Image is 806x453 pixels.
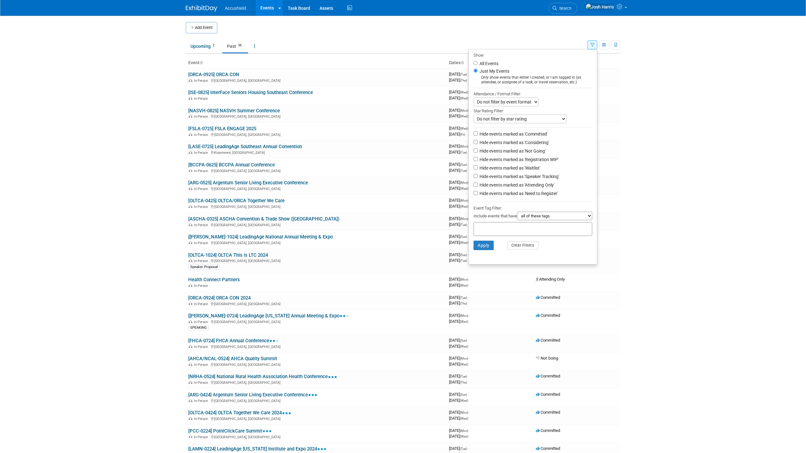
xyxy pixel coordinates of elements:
[189,284,192,287] img: In-Person Event
[449,252,469,257] span: [DATE]
[536,392,560,397] span: Committed
[194,320,210,324] span: In-Person
[449,204,468,209] span: [DATE]
[468,72,469,76] span: -
[188,204,444,209] div: [GEOGRAPHIC_DATA], [GEOGRAPHIC_DATA]
[449,344,468,349] span: [DATE]
[449,132,465,137] span: [DATE]
[189,169,192,172] img: In-Person Event
[188,319,444,324] div: [GEOGRAPHIC_DATA], [GEOGRAPHIC_DATA]
[449,198,470,203] span: [DATE]
[469,428,470,433] span: -
[449,150,467,154] span: [DATE]
[188,301,444,306] div: [GEOGRAPHIC_DATA], [GEOGRAPHIC_DATA]
[557,6,571,11] span: Search
[469,277,470,282] span: -
[194,302,210,306] span: In-Person
[474,106,592,115] div: Star Rating Filter:
[468,234,469,239] span: -
[188,90,313,95] a: [ISE-0825] InterFace Seniors Housing Southeast Conference
[188,446,326,452] a: [LAMN-0224] LeadingAge [US_STATE] Institute and Expo 2024
[449,222,467,227] span: [DATE]
[188,198,285,204] a: [OLTCA-0425] OLTCA/ORCA Together We Care
[449,240,468,245] span: [DATE]
[474,51,592,59] div: Show:
[188,380,444,385] div: [GEOGRAPHIC_DATA], [GEOGRAPHIC_DATA]
[188,428,272,434] a: [PCC-0224] PointClickCare Summit
[449,186,468,191] span: [DATE]
[188,222,444,227] div: [GEOGRAPHIC_DATA], [GEOGRAPHIC_DATA]
[194,205,210,209] span: In-Person
[460,296,467,299] span: (Tue)
[188,434,444,439] div: [GEOGRAPHIC_DATA], [GEOGRAPHIC_DATA]
[460,109,468,112] span: (Mon)
[460,127,468,130] span: (Wed)
[460,278,468,281] span: (Mon)
[449,428,470,433] span: [DATE]
[460,187,468,190] span: (Wed)
[188,416,444,421] div: [GEOGRAPHIC_DATA], [GEOGRAPHIC_DATA]
[194,151,210,155] span: In-Person
[449,319,468,324] span: [DATE]
[449,295,469,300] span: [DATE]
[189,417,192,420] img: In-Person Event
[449,234,469,239] span: [DATE]
[194,284,210,288] span: In-Person
[189,151,192,154] img: In-Person Event
[460,73,467,76] span: (Tue)
[460,217,468,221] span: (Mon)
[460,411,468,414] span: (Mon)
[189,399,192,402] img: In-Person Event
[188,150,444,155] div: Kissimmee, [GEOGRAPHIC_DATA]
[461,60,464,65] a: Sort by Start Date
[449,380,467,384] span: [DATE]
[468,338,469,343] span: -
[449,90,470,94] span: [DATE]
[460,241,468,244] span: (Wed)
[194,223,210,227] span: In-Person
[188,356,277,361] a: [AHCA/NCAL-0524] AHCA Quality Summit
[200,60,203,65] a: Sort by Event Name
[460,223,467,226] span: (Tue)
[460,435,468,438] span: (Wed)
[188,72,239,77] a: [ORCA-0925] ORCA CON
[478,139,549,146] label: Hide events marked as 'Considering'
[460,339,467,342] span: (Sun)
[548,3,577,14] a: Search
[188,264,220,270] div: Speaker Proposal
[460,314,468,317] span: (Mon)
[449,78,467,82] span: [DATE]
[188,168,444,173] div: [GEOGRAPHIC_DATA], [GEOGRAPHIC_DATA]
[194,241,210,245] span: In-Person
[536,295,560,300] span: Committed
[468,162,469,167] span: -
[194,115,210,119] span: In-Person
[449,392,469,397] span: [DATE]
[449,446,469,451] span: [DATE]
[449,144,470,148] span: [DATE]
[536,338,560,343] span: Committed
[188,338,279,344] a: [FHCA-0724] FHCA Annual Conference
[536,356,558,361] span: Not Going
[536,374,560,378] span: Committed
[188,398,444,403] div: [GEOGRAPHIC_DATA], [GEOGRAPHIC_DATA]
[460,417,468,420] span: (Wed)
[449,162,469,167] span: [DATE]
[194,259,210,263] span: In-Person
[460,320,468,323] span: (Wed)
[194,417,210,421] span: In-Person
[460,363,468,366] span: (Wed)
[460,259,467,262] span: (Tue)
[194,133,210,137] span: In-Person
[460,133,465,136] span: (Fri)
[189,187,192,190] img: In-Person Event
[474,212,592,222] div: Include events that have
[189,205,192,208] img: In-Person Event
[536,410,560,415] span: Committed
[507,241,539,249] button: Clear Filters
[460,284,468,287] span: (Wed)
[460,357,468,360] span: (Mon)
[449,398,468,403] span: [DATE]
[460,235,467,238] span: (Sun)
[469,356,470,361] span: -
